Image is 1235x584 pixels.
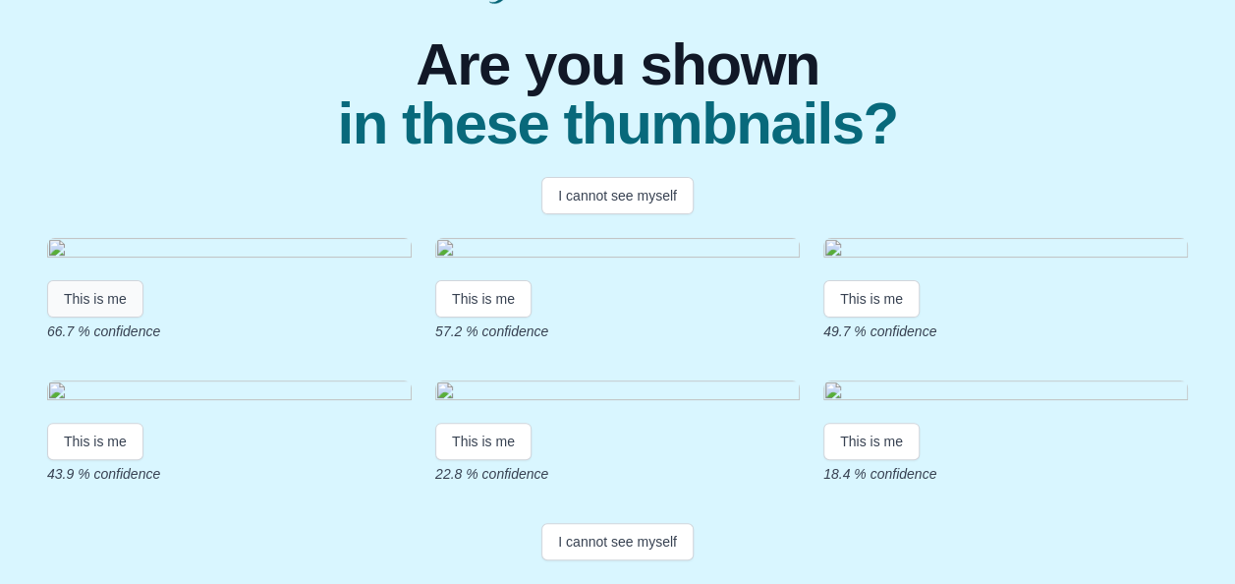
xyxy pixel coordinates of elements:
[47,423,143,460] button: This is me
[823,380,1188,407] img: 9401eabf46386fae4f7485bfd09a5af743819bf8.gif
[823,238,1188,264] img: 65c8e514883b1eca1a4f944b0312feb5cffbbfc7.gif
[435,423,532,460] button: This is me
[435,238,800,264] img: 542454ce9312d3c08750cd85f6d504135b571082.gif
[337,35,897,94] span: Are you shown
[541,177,694,214] button: I cannot see myself
[541,523,694,560] button: I cannot see myself
[823,423,920,460] button: This is me
[47,238,412,264] img: 5e9025d54926369e7c2d198d96c1ffb8f0021dae.gif
[823,321,1188,341] p: 49.7 % confidence
[823,464,1188,484] p: 18.4 % confidence
[823,280,920,318] button: This is me
[47,380,412,407] img: 8b62bce842656964a3b9b15d566405f2d866349b.gif
[47,321,412,341] p: 66.7 % confidence
[47,280,143,318] button: This is me
[435,280,532,318] button: This is me
[337,94,897,153] span: in these thumbnails?
[435,464,800,484] p: 22.8 % confidence
[47,464,412,484] p: 43.9 % confidence
[435,380,800,407] img: de667fdbc8f0c9c4640d17a348626f7820d2912a.gif
[435,321,800,341] p: 57.2 % confidence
